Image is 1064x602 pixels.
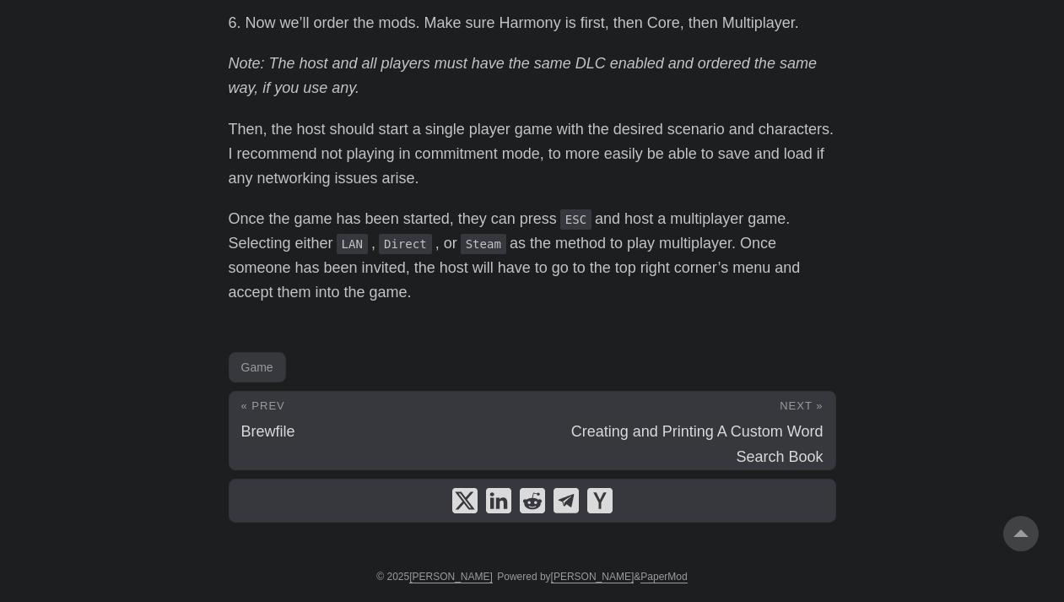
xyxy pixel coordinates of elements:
[587,488,613,513] a: share How To Play RimWorld Multiplayer Coop on ycombinator
[486,488,511,513] a: share How To Play RimWorld Multiplayer Coop on linkedin
[409,571,493,583] a: [PERSON_NAME]
[452,488,478,513] a: share How To Play RimWorld Multiplayer Coop on x
[241,399,285,412] span: « Prev
[229,352,286,382] a: Game
[520,488,545,513] a: share How To Play RimWorld Multiplayer Coop on reddit
[571,423,824,465] span: Creating and Printing A Custom Word Search Book
[229,117,836,190] p: Then, the host should start a single player game with the desired scenario and characters. I reco...
[337,234,368,254] code: LAN
[241,423,295,440] span: Brewfile
[497,571,687,583] span: Powered by &
[379,234,432,254] code: Direct
[780,399,823,412] span: Next »
[230,392,532,469] a: « Prev Brewfile
[376,571,493,583] span: © 2025
[532,392,835,469] a: Next » Creating and Printing A Custom Word Search Book
[551,571,635,583] a: [PERSON_NAME]
[461,234,506,254] code: Steam
[1003,516,1039,551] a: go to top
[229,207,836,304] p: Once the game has been started, they can press and host a multiplayer game. Selecting either , , ...
[560,209,591,230] code: ESC
[246,11,836,35] li: Now we’ll order the mods. Make sure Harmony is first, then Core, then Multiplayer.
[640,571,687,583] a: PaperMod
[229,55,817,96] em: Note: The host and all players must have the same DLC enabled and ordered the same way, if you us...
[554,488,579,513] a: share How To Play RimWorld Multiplayer Coop on telegram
